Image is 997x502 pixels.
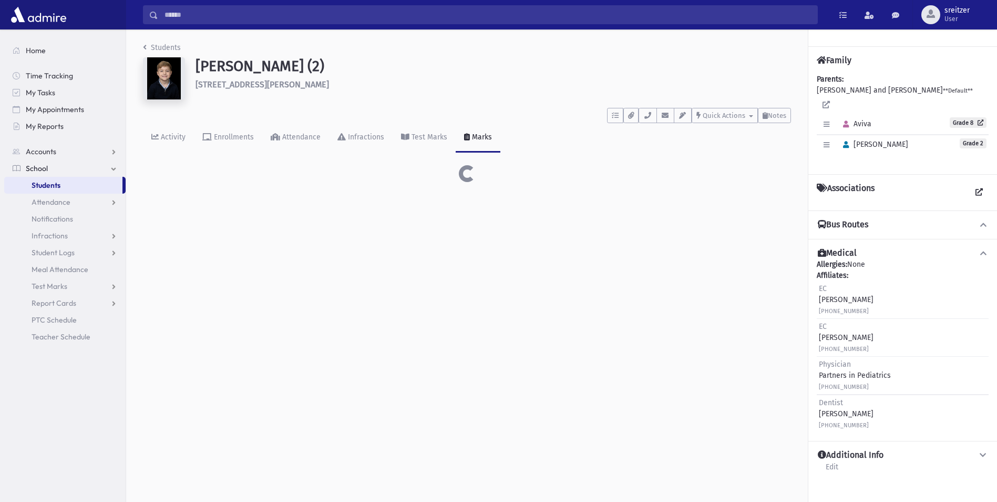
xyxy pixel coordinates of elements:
[158,5,817,24] input: Search
[4,194,126,210] a: Attendance
[838,119,871,128] span: Aviva
[4,244,126,261] a: Student Logs
[32,282,67,291] span: Test Marks
[817,248,989,259] button: Medical
[819,359,891,392] div: Partners in Pediatrics
[32,197,70,207] span: Attendance
[817,183,875,202] h4: Associations
[4,42,126,59] a: Home
[950,117,986,128] a: Grade 8
[143,57,185,99] img: 2Q==
[817,260,847,269] b: Allergies:
[817,219,989,230] button: Bus Routes
[26,122,64,131] span: My Reports
[817,55,851,65] h4: Family
[4,118,126,135] a: My Reports
[819,321,873,354] div: [PERSON_NAME]
[944,6,970,15] span: sreitzer
[26,71,73,81] span: Time Tracking
[196,79,791,89] h6: [STREET_ADDRESS][PERSON_NAME]
[817,450,989,461] button: Additional Info
[143,42,181,57] nav: breadcrumb
[32,180,60,190] span: Students
[4,84,126,101] a: My Tasks
[819,397,873,430] div: [PERSON_NAME]
[32,298,76,308] span: Report Cards
[4,328,126,345] a: Teacher Schedule
[409,133,447,142] div: Test Marks
[4,160,126,177] a: School
[8,4,69,25] img: AdmirePro
[818,248,857,259] h4: Medical
[4,143,126,160] a: Accounts
[817,259,989,433] div: None
[4,261,126,278] a: Meal Attendance
[825,461,839,480] a: Edit
[194,123,262,153] a: Enrollments
[818,450,883,461] h4: Additional Info
[4,227,126,244] a: Infractions
[4,67,126,84] a: Time Tracking
[818,219,868,230] h4: Bus Routes
[26,164,48,173] span: School
[819,384,869,390] small: [PHONE_NUMBER]
[838,140,908,149] span: [PERSON_NAME]
[32,214,73,224] span: Notifications
[758,108,791,123] button: Notes
[692,108,758,123] button: Quick Actions
[26,105,84,114] span: My Appointments
[456,123,500,153] a: Marks
[159,133,186,142] div: Activity
[346,133,384,142] div: Infractions
[819,308,869,315] small: [PHONE_NUMBER]
[944,15,970,23] span: User
[26,147,56,156] span: Accounts
[4,278,126,295] a: Test Marks
[262,123,329,153] a: Attendance
[970,183,989,202] a: View all Associations
[143,43,181,52] a: Students
[32,332,90,342] span: Teacher Schedule
[960,138,986,148] span: Grade 2
[26,88,55,97] span: My Tasks
[768,112,786,119] span: Notes
[280,133,321,142] div: Attendance
[32,248,75,257] span: Student Logs
[32,265,88,274] span: Meal Attendance
[819,283,873,316] div: [PERSON_NAME]
[819,398,843,407] span: Dentist
[4,295,126,312] a: Report Cards
[817,75,844,84] b: Parents:
[819,284,827,293] span: EC
[817,271,848,280] b: Affiliates:
[470,133,492,142] div: Marks
[32,315,77,325] span: PTC Schedule
[4,177,122,194] a: Students
[143,123,194,153] a: Activity
[819,322,827,331] span: EC
[819,422,869,429] small: [PHONE_NUMBER]
[703,112,745,119] span: Quick Actions
[819,346,869,353] small: [PHONE_NUMBER]
[32,231,68,240] span: Infractions
[212,133,254,142] div: Enrollments
[4,312,126,328] a: PTC Schedule
[4,210,126,227] a: Notifications
[196,57,791,75] h1: [PERSON_NAME] (2)
[817,74,989,166] div: [PERSON_NAME] and [PERSON_NAME]
[329,123,393,153] a: Infractions
[393,123,456,153] a: Test Marks
[4,101,126,118] a: My Appointments
[26,46,46,55] span: Home
[819,360,851,369] span: Physician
